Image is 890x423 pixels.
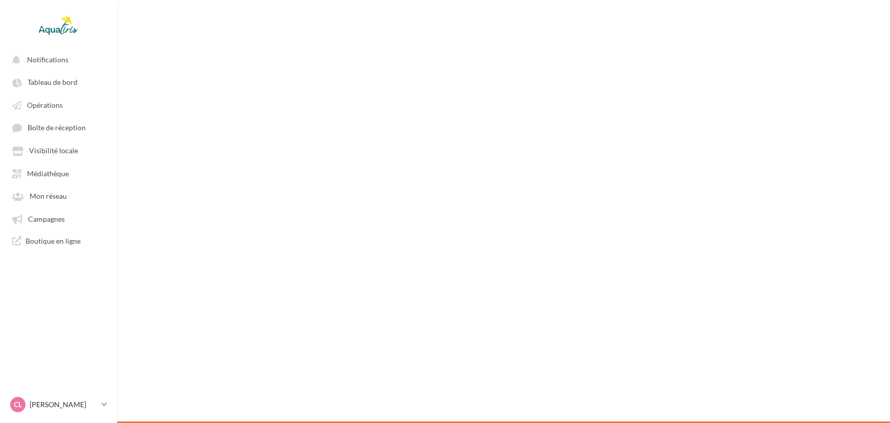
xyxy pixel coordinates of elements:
[6,186,111,205] a: Mon réseau
[28,78,78,87] span: Tableau de bord
[6,232,111,250] a: Boutique en ligne
[27,55,68,64] span: Notifications
[28,215,65,223] span: Campagnes
[30,400,97,410] p: [PERSON_NAME]
[26,236,81,246] span: Boutique en ligne
[6,164,111,182] a: Médiathèque
[6,209,111,228] a: Campagnes
[28,124,86,132] span: Boîte de réception
[27,101,63,109] span: Opérations
[30,192,67,201] span: Mon réseau
[6,141,111,159] a: Visibilité locale
[27,169,69,178] span: Médiathèque
[6,73,111,91] a: Tableau de bord
[14,400,22,410] span: CL
[6,118,111,137] a: Boîte de réception
[6,50,107,68] button: Notifications
[29,147,78,155] span: Visibilité locale
[8,395,109,414] a: CL [PERSON_NAME]
[6,96,111,114] a: Opérations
